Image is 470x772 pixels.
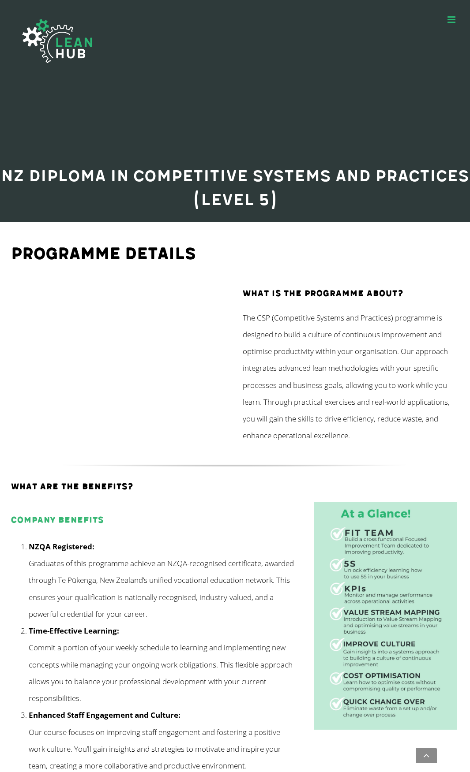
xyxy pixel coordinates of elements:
strong: Programme details [11,244,196,264]
strong: What are the benefits? [11,481,134,492]
strong: Enhanced Staff Engagement and Culture: [29,710,180,720]
span: Graduates of this programme achieve an NZQA-recognised certificate, awarded through Te Pūkenga, N... [29,541,294,619]
strong: Company benefits [11,515,104,525]
span: Commit a portion of your weekly schedule to learning and implementing new concepts while managing... [29,626,293,703]
strong: What is the programme about? [243,288,404,298]
img: image [314,502,457,730]
span: (Level 5) [192,190,278,210]
img: The Lean Hub | Optimising productivity with Lean Logo [13,10,102,72]
strong: NZQA Registered: [29,541,94,552]
span: NZ Diploma in Competitive Systems and Practices [1,167,469,186]
span: The CSP (Competitive Systems and Practices) programme is designed to build a culture of continuou... [243,313,450,441]
span: Our course focuses on improving staff engagement and fostering a positive work culture. You’ll ga... [29,710,281,771]
a: Toggle mobile menu [447,15,457,24]
strong: Time-Effective Learning: [29,626,119,636]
